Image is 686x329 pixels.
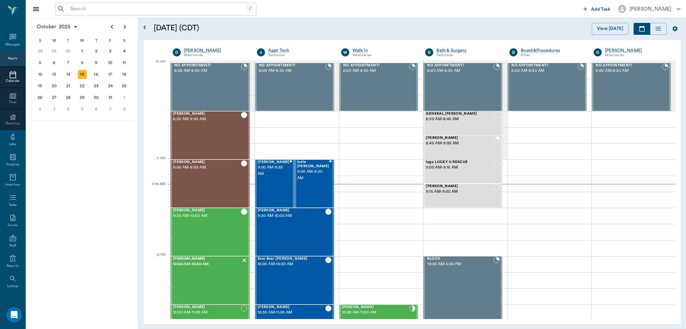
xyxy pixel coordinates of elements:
div: A [257,48,265,56]
div: Labs [9,142,16,147]
div: Monday, November 3, 2025 [50,105,59,114]
div: NO_SHOW, 10:00 AM - 10:30 AM [170,256,250,305]
span: [PERSON_NAME] [426,184,493,189]
div: BOOKED, 8:45 AM - 9:00 AM [423,135,502,160]
span: 8:00 AM - 8:30 AM [427,68,493,74]
span: NO APPOINTMENT! [596,63,662,68]
div: Tuesday, September 30, 2025 [64,47,73,56]
div: CHECKED_OUT, 9:00 AM - 9:30 AM [170,160,250,208]
div: S [117,36,131,45]
div: Friday, October 3, 2025 [106,47,115,56]
span: 8:30 AM - 8:45 AM [426,116,493,122]
span: BLOCK [427,257,493,261]
div: BOOKED, 8:00 AM - 8:30 AM [508,63,587,111]
button: [PERSON_NAME] [613,3,686,15]
div: [PERSON_NAME] [605,47,668,54]
span: NO APPOINTMENT! [511,63,578,68]
div: Board &Procedures [521,47,584,54]
button: Close drawer [30,3,42,15]
span: [PERSON_NAME] [258,208,325,213]
div: Saturday, November 8, 2025 [120,105,129,114]
div: Thursday, October 23, 2025 [92,82,101,91]
div: Technician [268,53,332,58]
div: Saturday, October 18, 2025 [120,70,129,79]
span: 9:00 AM - 9:30 AM [297,169,329,181]
span: [PERSON_NAME] [173,208,241,213]
div: NOT_CONFIRMED, 9:15 AM - 9:30 AM [423,184,502,208]
span: GENERAL [PERSON_NAME] [426,112,493,116]
div: CHECKED_OUT, 10:00 AM - 10:30 AM [255,256,334,305]
span: 8:00 AM - 8:30 AM [174,68,241,74]
div: Saturday, October 25, 2025 [120,82,129,91]
button: Previous page [105,20,118,33]
span: 8:00 AM - 8:30 AM [511,68,578,74]
button: Add Task [581,3,613,15]
div: Today, Wednesday, October 15, 2025 [78,70,87,79]
div: [PERSON_NAME] [629,5,672,13]
h5: [DATE] (CDT) [154,23,323,33]
div: B [509,48,517,56]
div: NOT_CONFIRMED, 9:00 AM - 9:15 AM [423,160,502,184]
div: Friday, October 17, 2025 [106,70,115,79]
span: [PERSON_NAME] [258,160,290,164]
div: CHECKED_OUT, 9:30 AM - 10:00 AM [255,208,334,256]
div: Wednesday, October 22, 2025 [78,82,87,91]
span: [PERSON_NAME] [173,257,241,261]
div: 11 AM [149,155,165,171]
span: Iago LUCKY U RESCUE [426,160,493,164]
div: Thursday, October 2, 2025 [92,47,101,56]
span: 9:00 AM - 9:30 AM [258,164,290,177]
div: W [341,48,349,56]
button: Open calendar [141,15,149,40]
div: Technician [436,53,500,58]
div: Forms [8,223,17,228]
div: S [33,36,47,45]
div: B [425,48,433,56]
div: Imaging [6,162,19,167]
a: [PERSON_NAME] [184,47,247,54]
input: Search [68,5,246,14]
span: 8:00 AM - 8:30 AM [343,68,409,74]
div: Bath & Surgery [436,47,500,54]
div: Thursday, October 16, 2025 [92,70,101,79]
span: NO APPOINTMENT! [427,63,493,68]
div: BOOKED, 8:00 AM - 8:30 AM [255,63,334,111]
div: Monday, October 20, 2025 [50,82,59,91]
div: Friday, October 31, 2025 [106,93,115,102]
span: NO APPOINTMENT! [343,63,409,68]
span: [PERSON_NAME] [342,305,409,309]
span: NO APPOINTMENT! [259,63,325,68]
div: Saturday, November 1, 2025 [120,93,129,102]
div: Wednesday, October 8, 2025 [78,58,87,67]
div: Veterinarian [184,53,247,58]
div: Friday, October 24, 2025 [106,82,115,91]
div: Wednesday, November 5, 2025 [78,105,87,114]
div: 10 AM [149,58,165,74]
div: Sunday, September 28, 2025 [36,47,45,56]
a: Walk In [352,47,416,54]
div: Sunday, October 19, 2025 [36,82,45,91]
div: Reports [7,264,19,268]
div: F [103,36,117,45]
span: 8:00 AM - 8:30 AM [596,68,662,74]
button: Next page [118,20,131,33]
div: Thursday, October 30, 2025 [92,93,101,102]
div: CHECKED_OUT, 9:30 AM - 10:00 AM [170,208,250,256]
span: 10:30 AM - 11:00 AM [173,309,241,316]
div: Messages [5,42,20,47]
div: Tuesday, October 28, 2025 [64,93,73,102]
div: Thursday, November 6, 2025 [92,105,101,114]
span: 9:15 AM - 9:30 AM [426,189,493,195]
div: Sunday, October 5, 2025 [36,58,45,67]
div: Other [521,53,584,58]
div: Saturday, October 11, 2025 [120,58,129,67]
div: Monday, October 6, 2025 [50,58,59,67]
div: Tuesday, October 7, 2025 [64,58,73,67]
span: 9:00 AM - 9:15 AM [426,164,493,171]
span: [PERSON_NAME] [173,112,241,116]
div: Monday, September 29, 2025 [50,47,59,56]
div: BOOKED, 8:00 AM - 8:30 AM [423,63,502,111]
a: Appt Tech [268,47,332,54]
div: Friday, November 7, 2025 [106,105,115,114]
